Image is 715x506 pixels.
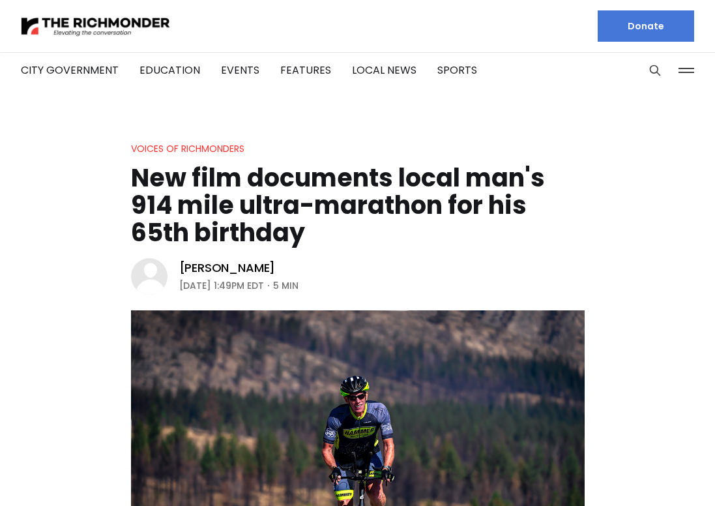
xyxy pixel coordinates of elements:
[139,63,200,78] a: Education
[179,278,264,293] time: [DATE] 1:49PM EDT
[437,63,477,78] a: Sports
[645,61,665,80] button: Search this site
[131,142,244,155] a: Voices of Richmonders
[179,260,276,276] a: [PERSON_NAME]
[273,278,299,293] span: 5 min
[21,63,119,78] a: City Government
[352,63,416,78] a: Local News
[280,63,331,78] a: Features
[131,164,585,246] h1: New film documents local man's 914 mile ultra-marathon for his 65th birthday
[221,63,259,78] a: Events
[21,15,171,38] img: The Richmonder
[598,10,694,42] a: Donate
[605,442,715,506] iframe: portal-trigger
